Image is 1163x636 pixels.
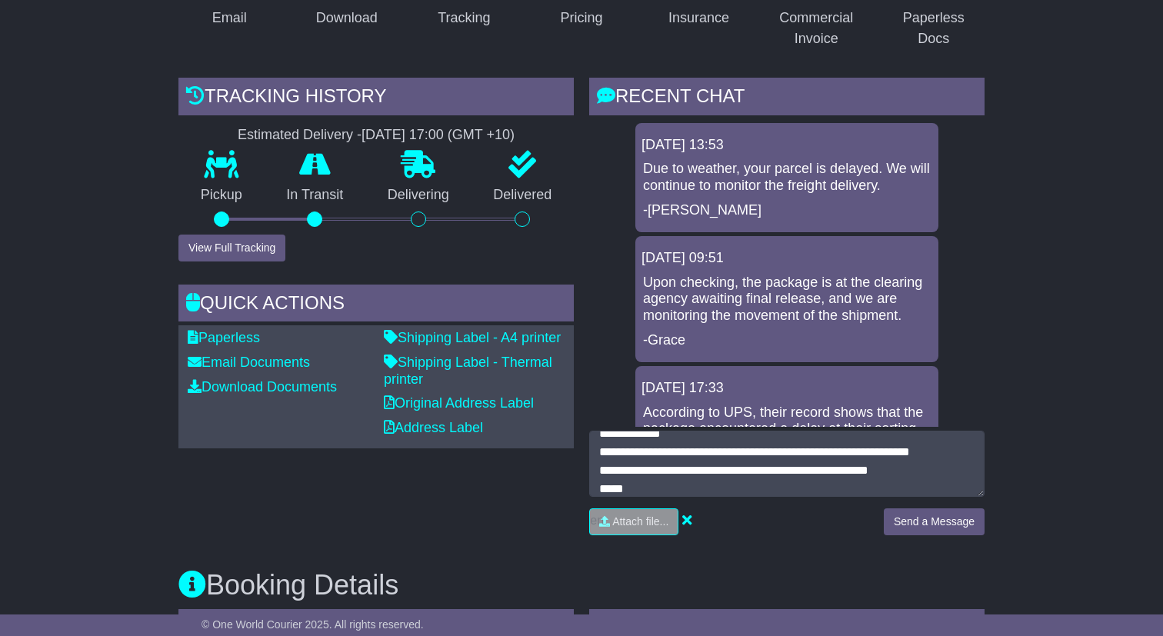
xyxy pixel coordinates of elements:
[668,8,729,28] div: Insurance
[438,8,490,28] div: Tracking
[212,8,247,28] div: Email
[472,187,575,204] p: Delivered
[643,161,931,194] p: Due to weather, your parcel is delayed. We will continue to monitor the freight delivery.
[643,332,931,349] p: -Grace
[641,250,932,267] div: [DATE] 09:51
[178,187,265,204] p: Pickup
[178,127,574,144] div: Estimated Delivery -
[643,202,931,219] p: -[PERSON_NAME]
[892,8,975,49] div: Paperless Docs
[589,78,985,119] div: RECENT CHAT
[641,137,932,154] div: [DATE] 13:53
[188,355,310,370] a: Email Documents
[775,8,858,49] div: Commercial Invoice
[265,187,366,204] p: In Transit
[643,405,931,504] p: According to UPS, their record shows that the package encountered a delay at their sorting facili...
[365,187,472,204] p: Delivering
[643,275,931,325] p: Upon checking, the package is at the clearing agency awaiting final release, and we are monitorin...
[188,379,337,395] a: Download Documents
[202,618,424,631] span: © One World Courier 2025. All rights reserved.
[384,395,534,411] a: Original Address Label
[641,380,932,397] div: [DATE] 17:33
[178,235,285,261] button: View Full Tracking
[362,127,515,144] div: [DATE] 17:00 (GMT +10)
[178,78,574,119] div: Tracking history
[178,285,574,326] div: Quick Actions
[561,8,603,28] div: Pricing
[384,420,483,435] a: Address Label
[316,8,378,28] div: Download
[384,330,561,345] a: Shipping Label - A4 printer
[884,508,985,535] button: Send a Message
[384,355,552,387] a: Shipping Label - Thermal printer
[178,570,985,601] h3: Booking Details
[188,330,260,345] a: Paperless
